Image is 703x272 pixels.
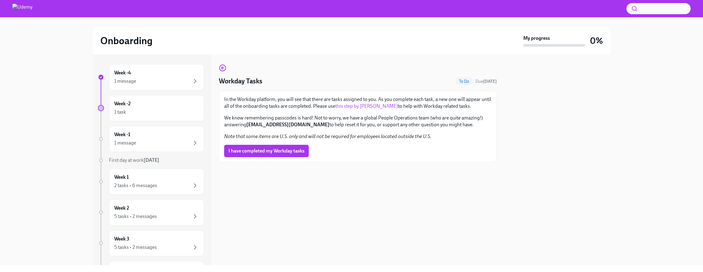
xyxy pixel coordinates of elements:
[98,95,204,121] a: Week -21 task
[114,140,136,146] div: 1 message
[109,157,159,163] span: First day at work
[335,103,398,109] a: this step by [PERSON_NAME]
[114,131,130,138] h6: Week -1
[114,213,157,220] div: 5 tasks • 2 messages
[114,205,129,211] h6: Week 2
[475,79,497,84] span: Due
[590,35,603,46] h3: 0%
[144,157,159,163] strong: [DATE]
[98,126,204,152] a: Week -11 message
[114,182,157,189] div: 2 tasks • 6 messages
[114,109,126,115] div: 1 task
[224,133,431,139] em: Note that some items are U.S. only and will not be required for employees located outside the U.S.
[12,4,32,14] img: Udemy
[114,244,157,251] div: 5 tasks • 2 messages
[228,148,304,154] span: I have completed my Workday tasks
[114,69,131,76] h6: Week -4
[224,145,309,157] button: I have completed my Workday tasks
[98,169,204,195] a: Week 12 tasks • 6 messages
[224,96,492,110] p: In the Workday platform, you will see that there are tasks assigned to you. As you complete each ...
[98,199,204,225] a: Week 25 tasks • 2 messages
[98,230,204,256] a: Week 35 tasks • 2 messages
[523,35,550,42] strong: My progress
[219,77,262,86] h4: Workday Tasks
[455,79,473,84] span: To Do
[224,115,492,128] p: We know remembering passcodes is hard! Not to worry, we have a global People Operations team (who...
[114,100,131,107] h6: Week -2
[246,122,329,128] strong: [EMAIL_ADDRESS][DOMAIN_NAME]
[483,79,497,84] strong: [DATE]
[114,174,129,181] h6: Week 1
[98,157,204,164] a: First day at work[DATE]
[100,35,153,47] h2: Onboarding
[475,78,497,84] span: September 2nd, 2025 10:00
[114,78,136,85] div: 1 message
[114,236,129,242] h6: Week 3
[98,64,204,90] a: Week -41 message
